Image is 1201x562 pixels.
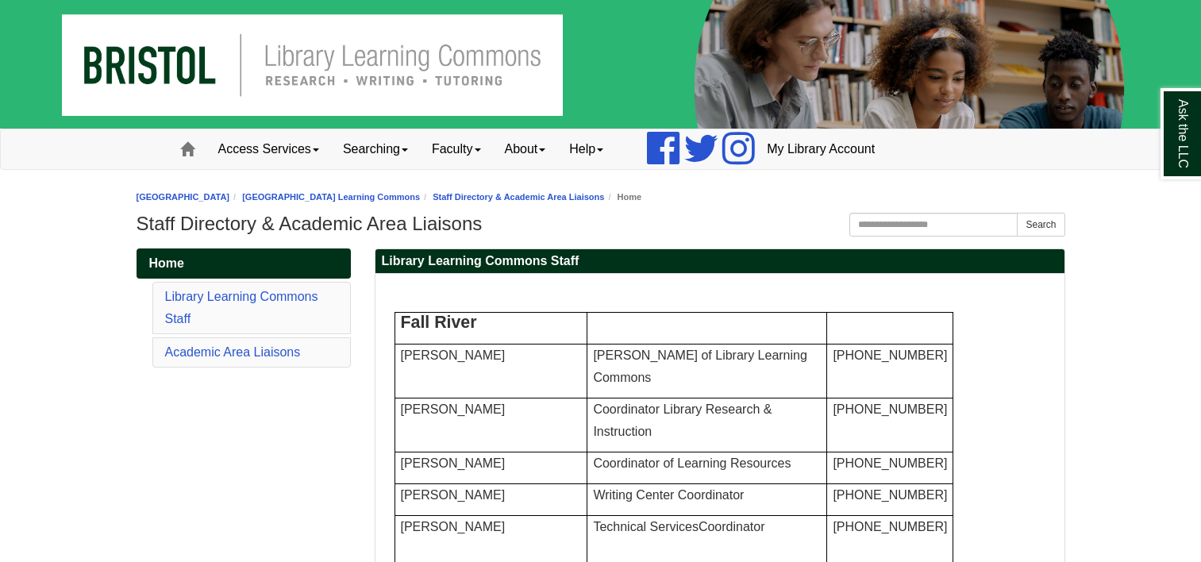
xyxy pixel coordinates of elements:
a: [GEOGRAPHIC_DATA] Learning Commons [242,192,420,202]
li: Home [604,190,641,205]
span: Coordinator of Learning Resources [593,456,791,470]
a: About [493,129,558,169]
span: [PERSON_NAME] [401,488,506,502]
font: [PERSON_NAME] [401,348,506,362]
a: Home [137,248,351,279]
nav: breadcrumb [137,190,1065,205]
span: Coordinator Library Research & Instruction [593,402,772,438]
a: Access Services [206,129,331,169]
span: Coordinator [699,520,765,533]
span: Writing Center Coordinator [593,488,744,502]
span: [PERSON_NAME] [401,456,506,470]
div: Guide Pages [137,248,351,371]
a: Academic Area Liaisons [165,345,301,359]
a: Faculty [420,129,493,169]
a: Searching [331,129,420,169]
span: [PHONE_NUMBER] [833,456,947,470]
span: [PHONE_NUMBER] [833,520,947,533]
h2: Library Learning Commons Staff [375,249,1064,274]
a: My Library Account [755,129,887,169]
button: Search [1017,213,1064,237]
span: Fall River [401,313,477,332]
a: Library Learning Commons Staff [165,290,318,325]
a: Help [557,129,615,169]
a: Staff Directory & Academic Area Liaisons [433,192,604,202]
span: [PERSON_NAME] [401,402,506,416]
span: [PHONE_NUMBER] [833,402,947,416]
span: Home [149,256,184,270]
a: [GEOGRAPHIC_DATA] [137,192,230,202]
h1: Staff Directory & Academic Area Liaisons [137,213,1065,235]
span: [PERSON_NAME] [401,520,506,533]
span: [PHONE_NUMBER] [833,348,947,362]
span: Technical Services [593,520,764,533]
span: [PHONE_NUMBER] [833,488,947,502]
span: [PERSON_NAME] of Library Learning Commons [593,348,806,384]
